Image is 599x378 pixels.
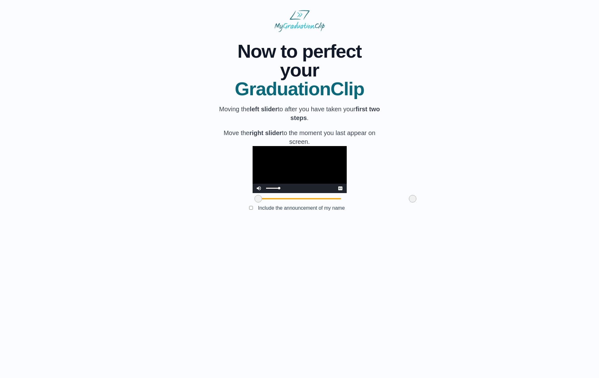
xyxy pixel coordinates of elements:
p: Move the to the moment you last appear on screen. [217,129,382,146]
div: Volume Level [266,188,279,189]
button: Captions [334,184,347,193]
div: Video Player [253,146,347,193]
img: MyGraduationClip [275,10,325,32]
span: Now to perfect your [217,42,382,80]
b: right slider [249,129,282,136]
b: left slider [250,106,278,113]
span: GraduationClip [217,80,382,98]
b: first two steps [291,106,380,121]
label: Include the announcement of my name [253,203,350,213]
p: Moving the to after you have taken your . [217,105,382,122]
button: Mute [253,184,265,193]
